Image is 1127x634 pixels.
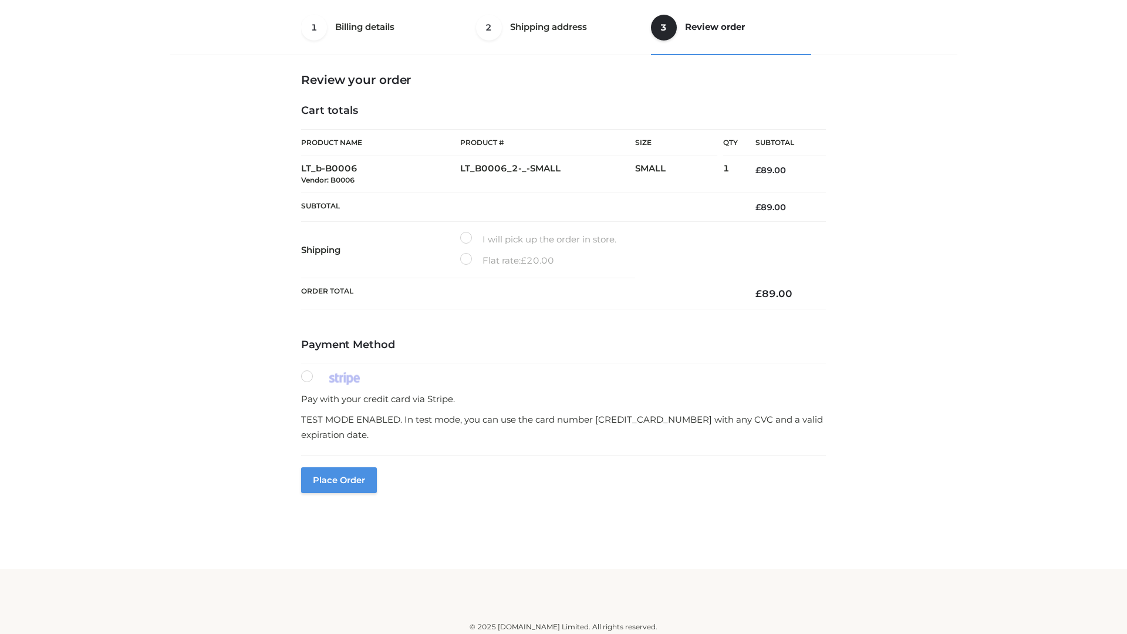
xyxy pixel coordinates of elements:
span: £ [755,202,761,213]
th: Subtotal [738,130,826,156]
span: £ [755,288,762,299]
bdi: 89.00 [755,165,786,176]
p: TEST MODE ENABLED. In test mode, you can use the card number [CREDIT_CARD_NUMBER] with any CVC an... [301,412,826,442]
button: Place order [301,467,377,493]
bdi: 89.00 [755,288,792,299]
td: 1 [723,156,738,193]
span: £ [521,255,527,266]
h4: Payment Method [301,339,826,352]
th: Subtotal [301,193,738,221]
td: SMALL [635,156,723,193]
span: £ [755,165,761,176]
th: Shipping [301,222,460,278]
h4: Cart totals [301,104,826,117]
bdi: 20.00 [521,255,554,266]
th: Product # [460,129,635,156]
th: Order Total [301,278,738,309]
th: Qty [723,129,738,156]
label: Flat rate: [460,253,554,268]
div: © 2025 [DOMAIN_NAME] Limited. All rights reserved. [174,621,953,633]
td: LT_b-B0006 [301,156,460,193]
small: Vendor: B0006 [301,176,355,184]
th: Size [635,130,717,156]
label: I will pick up the order in store. [460,232,616,247]
p: Pay with your credit card via Stripe. [301,392,826,407]
td: LT_B0006_2-_-SMALL [460,156,635,193]
bdi: 89.00 [755,202,786,213]
h3: Review your order [301,73,826,87]
th: Product Name [301,129,460,156]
